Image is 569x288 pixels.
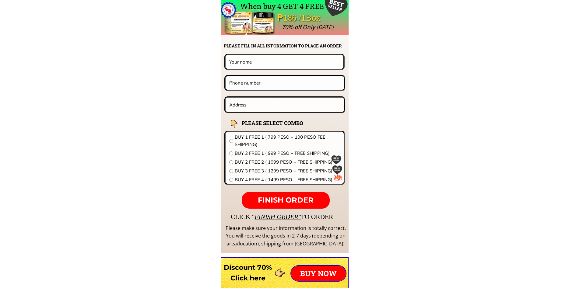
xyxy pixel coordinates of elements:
[242,119,318,127] h2: PLEASE SELECT COMBO
[235,167,340,175] span: BUY 3 FREE 3 ( 1299 PESO + FREE SHIPPING)
[235,158,340,166] span: BUY 2 FREE 2 ( 1099 PESO + FREE SHIPPING)
[235,176,340,183] span: BUY 4 FREE 4 ( 1499 PESO + FREE SHIPPING)
[221,262,275,283] h3: Discount 70% Click here
[282,22,470,32] div: 70% off Only [DATE]
[291,266,346,281] p: BUY NOW
[228,76,342,89] input: Phone number
[228,98,342,112] input: Address
[255,213,301,220] span: FINISH ORDER"
[258,196,314,204] span: FINISH ORDER
[225,224,346,248] div: Please make sure your information is totally correct. You will receive the goods in 2-7 days (dep...
[231,212,511,222] div: CLICK " TO ORDER
[228,55,341,68] input: Your name
[278,11,338,25] div: ₱186 /1Box
[235,134,340,148] span: BUY 1 FREE 1 ( 799 PESO + 100 PESO FEE SHIPPING)
[224,43,348,49] h2: PLEASE FILL IN ALL INFORMATION TO PLACE AN ORDER
[235,150,340,157] span: BUY 2 FREE 1 ( 999 PESO + FREE SHIPPING)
